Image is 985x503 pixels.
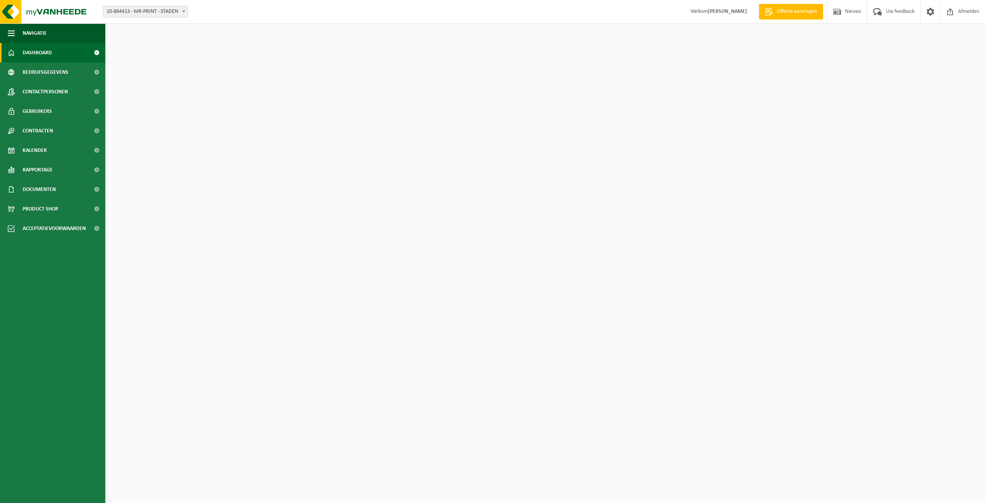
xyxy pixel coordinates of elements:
[759,4,823,20] a: Offerte aanvragen
[23,43,52,62] span: Dashboard
[23,180,56,199] span: Documenten
[23,82,68,102] span: Contactpersonen
[103,6,188,17] span: 10-884413 - MR-PRINT - STADEN
[23,121,53,141] span: Contracten
[23,141,47,160] span: Kalender
[23,62,68,82] span: Bedrijfsgegevens
[23,160,53,180] span: Rapportage
[103,6,188,18] span: 10-884413 - MR-PRINT - STADEN
[23,199,58,219] span: Product Shop
[23,102,52,121] span: Gebruikers
[23,219,86,238] span: Acceptatievoorwaarden
[775,8,819,16] span: Offerte aanvragen
[23,23,47,43] span: Navigatie
[708,9,747,14] strong: [PERSON_NAME]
